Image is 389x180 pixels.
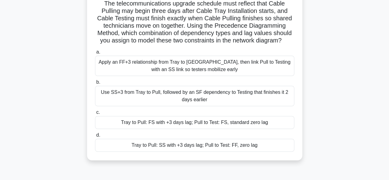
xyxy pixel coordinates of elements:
[95,86,294,106] div: Use SS+3 from Tray to Pull, followed by an SF dependency to Testing that finishes it 2 days earlier
[96,110,100,115] span: c.
[95,56,294,76] div: Apply an FF+3 relationship from Tray to [GEOGRAPHIC_DATA], then link Pull to Testing with an SS l...
[96,132,100,138] span: d.
[95,139,294,152] div: Tray to Pull: SS with +3 days lag; Pull to Test: FF, zero lag
[95,116,294,129] div: Tray to Pull: FS with +3 days lag; Pull to Test: FS, standard zero lag
[96,49,100,54] span: a.
[96,79,100,85] span: b.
